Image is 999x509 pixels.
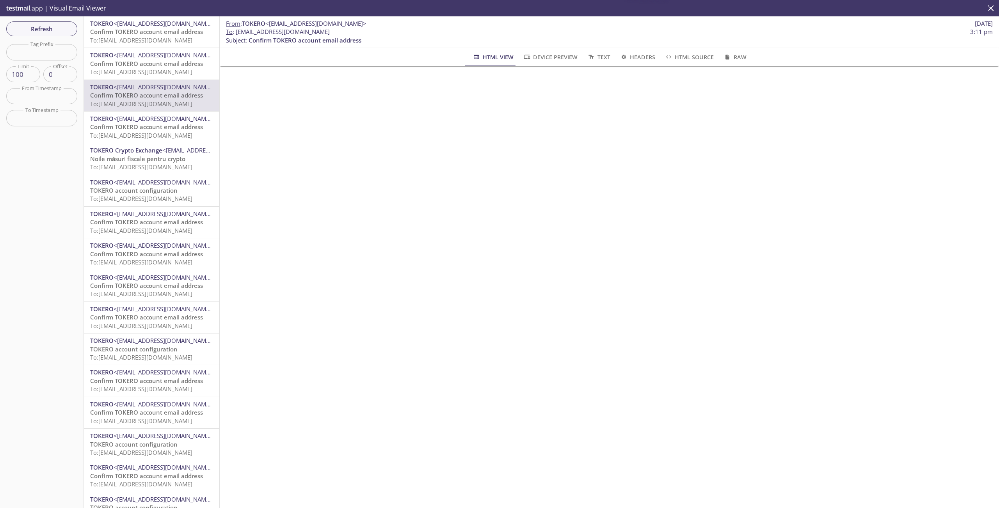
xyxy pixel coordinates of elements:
[90,408,203,416] span: Confirm TOKERO account email address
[226,28,993,44] p: :
[6,4,30,12] span: testmail
[114,400,215,408] span: <[EMAIL_ADDRESS][DOMAIN_NAME]>
[265,20,366,27] span: <[EMAIL_ADDRESS][DOMAIN_NAME]>
[84,333,219,365] div: TOKERO<[EMAIL_ADDRESS][DOMAIN_NAME]>TOKERO account configurationTo:[EMAIL_ADDRESS][DOMAIN_NAME]
[162,146,263,154] span: <[EMAIL_ADDRESS][DOMAIN_NAME]>
[90,290,192,298] span: To: [EMAIL_ADDRESS][DOMAIN_NAME]
[90,123,203,131] span: Confirm TOKERO account email address
[90,432,114,440] span: TOKERO
[90,337,114,344] span: TOKERO
[90,68,192,76] span: To: [EMAIL_ADDRESS][DOMAIN_NAME]
[90,178,114,186] span: TOKERO
[90,353,192,361] span: To: [EMAIL_ADDRESS][DOMAIN_NAME]
[12,24,71,34] span: Refresh
[114,51,215,59] span: <[EMAIL_ADDRESS][DOMAIN_NAME]>
[665,52,714,62] span: HTML Source
[90,83,114,91] span: TOKERO
[84,429,219,460] div: TOKERO<[EMAIL_ADDRESS][DOMAIN_NAME]>TOKERO account configurationTo:[EMAIL_ADDRESS][DOMAIN_NAME]
[90,305,114,313] span: TOKERO
[84,207,219,238] div: TOKERO<[EMAIL_ADDRESS][DOMAIN_NAME]>Confirm TOKERO account email addressTo:[EMAIL_ADDRESS][DOMAIN...
[84,175,219,206] div: TOKERO<[EMAIL_ADDRESS][DOMAIN_NAME]>TOKERO account configurationTo:[EMAIL_ADDRESS][DOMAIN_NAME]
[90,282,203,289] span: Confirm TOKERO account email address
[114,368,215,376] span: <[EMAIL_ADDRESS][DOMAIN_NAME]>
[90,313,203,321] span: Confirm TOKERO account email address
[90,368,114,376] span: TOKERO
[90,345,178,353] span: TOKERO account configuration
[84,460,219,491] div: TOKERO<[EMAIL_ADDRESS][DOMAIN_NAME]>Confirm TOKERO account email addressTo:[EMAIL_ADDRESS][DOMAIN...
[90,472,203,480] span: Confirm TOKERO account email address
[90,91,203,99] span: Confirm TOKERO account email address
[226,20,366,28] span: :
[84,143,219,174] div: TOKERO Crypto Exchange<[EMAIL_ADDRESS][DOMAIN_NAME]>Noile măsuri fiscale pentru cryptoTo:[EMAIL_A...
[970,28,993,36] span: 3:11 pm
[723,52,746,62] span: Raw
[226,28,233,35] span: To
[620,52,655,62] span: Headers
[114,337,215,344] span: <[EMAIL_ADDRESS][DOMAIN_NAME]>
[114,20,215,27] span: <[EMAIL_ADDRESS][DOMAIN_NAME]>
[84,48,219,79] div: TOKERO<[EMAIL_ADDRESS][DOMAIN_NAME]>Confirm TOKERO account email addressTo:[EMAIL_ADDRESS][DOMAIN...
[249,36,361,44] span: Confirm TOKERO account email address
[226,28,330,36] span: : [EMAIL_ADDRESS][DOMAIN_NAME]
[114,495,215,503] span: <[EMAIL_ADDRESS][DOMAIN_NAME]>
[84,80,219,111] div: TOKERO<[EMAIL_ADDRESS][DOMAIN_NAME]>Confirm TOKERO account email addressTo:[EMAIL_ADDRESS][DOMAIN...
[587,52,610,62] span: Text
[90,241,114,249] span: TOKERO
[90,60,203,67] span: Confirm TOKERO account email address
[90,195,192,202] span: To: [EMAIL_ADDRESS][DOMAIN_NAME]
[90,36,192,44] span: To: [EMAIL_ADDRESS][DOMAIN_NAME]
[90,258,192,266] span: To: [EMAIL_ADDRESS][DOMAIN_NAME]
[84,365,219,396] div: TOKERO<[EMAIL_ADDRESS][DOMAIN_NAME]>Confirm TOKERO account email addressTo:[EMAIL_ADDRESS][DOMAIN...
[472,52,513,62] span: HTML View
[114,432,215,440] span: <[EMAIL_ADDRESS][DOMAIN_NAME]>
[90,273,114,281] span: TOKERO
[90,210,114,218] span: TOKERO
[90,163,192,171] span: To: [EMAIL_ADDRESS][DOMAIN_NAME]
[84,238,219,270] div: TOKERO<[EMAIL_ADDRESS][DOMAIN_NAME]>Confirm TOKERO account email addressTo:[EMAIL_ADDRESS][DOMAIN...
[90,131,192,139] span: To: [EMAIL_ADDRESS][DOMAIN_NAME]
[90,377,203,385] span: Confirm TOKERO account email address
[90,218,203,226] span: Confirm TOKERO account email address
[90,227,192,234] span: To: [EMAIL_ADDRESS][DOMAIN_NAME]
[90,463,114,471] span: TOKERO
[90,51,114,59] span: TOKERO
[90,440,178,448] span: TOKERO account configuration
[242,20,265,27] span: TOKERO
[975,20,993,28] span: [DATE]
[90,480,192,488] span: To: [EMAIL_ADDRESS][DOMAIN_NAME]
[114,83,215,91] span: <[EMAIL_ADDRESS][DOMAIN_NAME]>
[84,302,219,333] div: TOKERO<[EMAIL_ADDRESS][DOMAIN_NAME]>Confirm TOKERO account email addressTo:[EMAIL_ADDRESS][DOMAIN...
[84,270,219,301] div: TOKERO<[EMAIL_ADDRESS][DOMAIN_NAME]>Confirm TOKERO account email addressTo:[EMAIL_ADDRESS][DOMAIN...
[226,20,240,27] span: From
[90,28,203,35] span: Confirm TOKERO account email address
[114,178,215,186] span: <[EMAIL_ADDRESS][DOMAIN_NAME]>
[84,112,219,143] div: TOKERO<[EMAIL_ADDRESS][DOMAIN_NAME]>Confirm TOKERO account email addressTo:[EMAIL_ADDRESS][DOMAIN...
[90,100,192,108] span: To: [EMAIL_ADDRESS][DOMAIN_NAME]
[90,322,192,330] span: To: [EMAIL_ADDRESS][DOMAIN_NAME]
[90,186,178,194] span: TOKERO account configuration
[90,155,185,163] span: Noile măsuri fiscale pentru crypto
[90,250,203,258] span: Confirm TOKERO account email address
[90,20,114,27] span: TOKERO
[114,463,215,471] span: <[EMAIL_ADDRESS][DOMAIN_NAME]>
[84,16,219,48] div: TOKERO<[EMAIL_ADDRESS][DOMAIN_NAME]>Confirm TOKERO account email addressTo:[EMAIL_ADDRESS][DOMAIN...
[114,241,215,249] span: <[EMAIL_ADDRESS][DOMAIN_NAME]>
[6,21,77,36] button: Refresh
[90,449,192,456] span: To: [EMAIL_ADDRESS][DOMAIN_NAME]
[90,495,114,503] span: TOKERO
[84,397,219,428] div: TOKERO<[EMAIL_ADDRESS][DOMAIN_NAME]>Confirm TOKERO account email addressTo:[EMAIL_ADDRESS][DOMAIN...
[90,400,114,408] span: TOKERO
[114,273,215,281] span: <[EMAIL_ADDRESS][DOMAIN_NAME]>
[114,305,215,313] span: <[EMAIL_ADDRESS][DOMAIN_NAME]>
[114,210,215,218] span: <[EMAIL_ADDRESS][DOMAIN_NAME]>
[523,52,578,62] span: Device Preview
[114,115,215,122] span: <[EMAIL_ADDRESS][DOMAIN_NAME]>
[226,36,245,44] span: Subject
[90,385,192,393] span: To: [EMAIL_ADDRESS][DOMAIN_NAME]
[90,146,162,154] span: TOKERO Crypto Exchange
[90,417,192,425] span: To: [EMAIL_ADDRESS][DOMAIN_NAME]
[90,115,114,122] span: TOKERO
